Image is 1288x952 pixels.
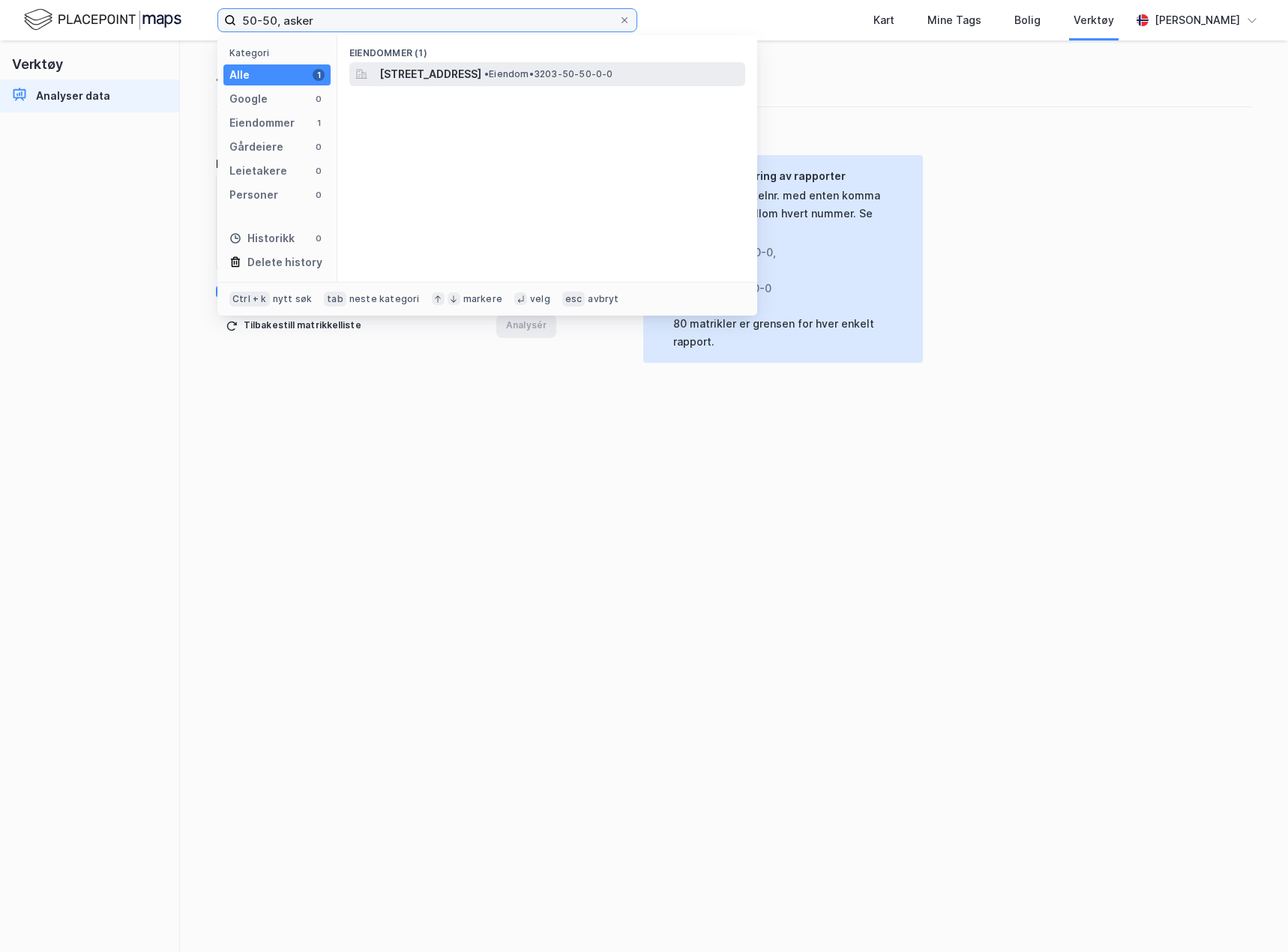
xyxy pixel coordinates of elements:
div: 0 [313,93,325,105]
div: Kart [873,11,894,29]
div: Liste over matrikler som skal analyseres (komma eller ny linje) [216,155,556,173]
div: Kategori [229,47,331,58]
span: • [484,68,489,79]
div: 0 [313,141,325,153]
div: Eiendommer [229,114,295,132]
div: 1 [313,117,325,129]
div: neste kategori [349,293,420,305]
div: Ctrl + k [229,292,270,307]
div: 0 [313,232,325,244]
div: Gårdeiere [229,138,283,156]
div: Juridisk analyserapport [216,64,1252,88]
div: [PERSON_NAME] [1155,11,1240,29]
div: Tips for generering av rapporter [673,167,911,185]
div: Eiendommer (1) [337,35,757,62]
div: Delete history [247,253,322,271]
img: logo.f888ab2527a4732fd821a326f86c7f29.svg [24,7,181,33]
div: Bolig [1014,11,1041,29]
div: avbryt [588,293,619,305]
div: 0 [313,189,325,201]
div: Analyser data [36,87,110,105]
button: Tilbakestill matrikkelliste [216,314,371,338]
div: List opp matrikkelnr. med enten komma eller ny linje mellom hvert nummer. Se eksempel: 80 matrikl... [673,187,911,351]
div: velg [530,293,550,305]
div: Kontrollprogram for chat [1213,880,1288,952]
div: Personer [229,186,278,204]
div: Leietakere [229,162,287,180]
span: Eiendom • 3203-50-50-0-0 [484,68,613,80]
div: 1 [313,69,325,81]
div: 301-113-54-0-0 , [673,262,899,280]
div: 0301-208-667-0-0 , [673,244,899,262]
div: markere [463,293,502,305]
div: Google [229,90,268,108]
div: Verktøy [1074,11,1114,29]
div: 5001-414-398-0-0 [673,280,899,298]
div: esc [562,292,586,307]
div: Historikk [229,229,295,247]
div: nytt søk [273,293,313,305]
iframe: Chat Widget [1213,880,1288,952]
div: tab [324,292,346,307]
div: Alle [229,66,250,84]
div: 0 [313,165,325,177]
div: Mine Tags [927,11,981,29]
input: Søk på adresse, matrikkel, gårdeiere, leietakere eller personer [236,9,619,31]
span: [STREET_ADDRESS] [379,65,481,83]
